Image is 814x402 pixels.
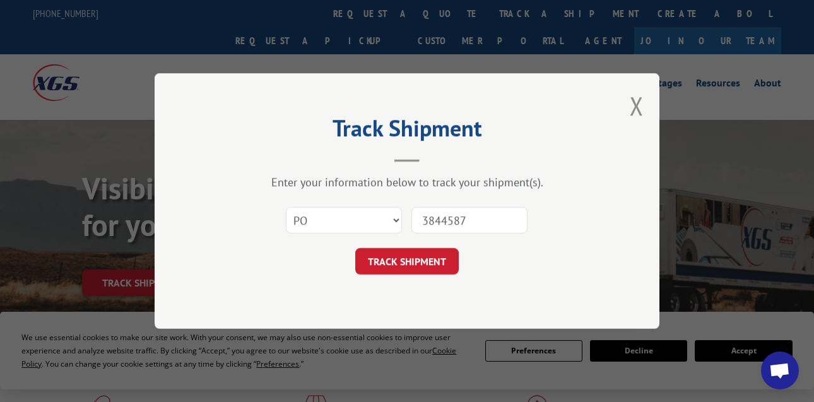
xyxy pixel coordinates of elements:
button: Close modal [630,89,644,122]
h2: Track Shipment [218,119,596,143]
div: Open chat [761,352,799,389]
input: Number(s) [411,207,528,234]
div: Enter your information below to track your shipment(s). [218,175,596,189]
button: TRACK SHIPMENT [355,248,459,275]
